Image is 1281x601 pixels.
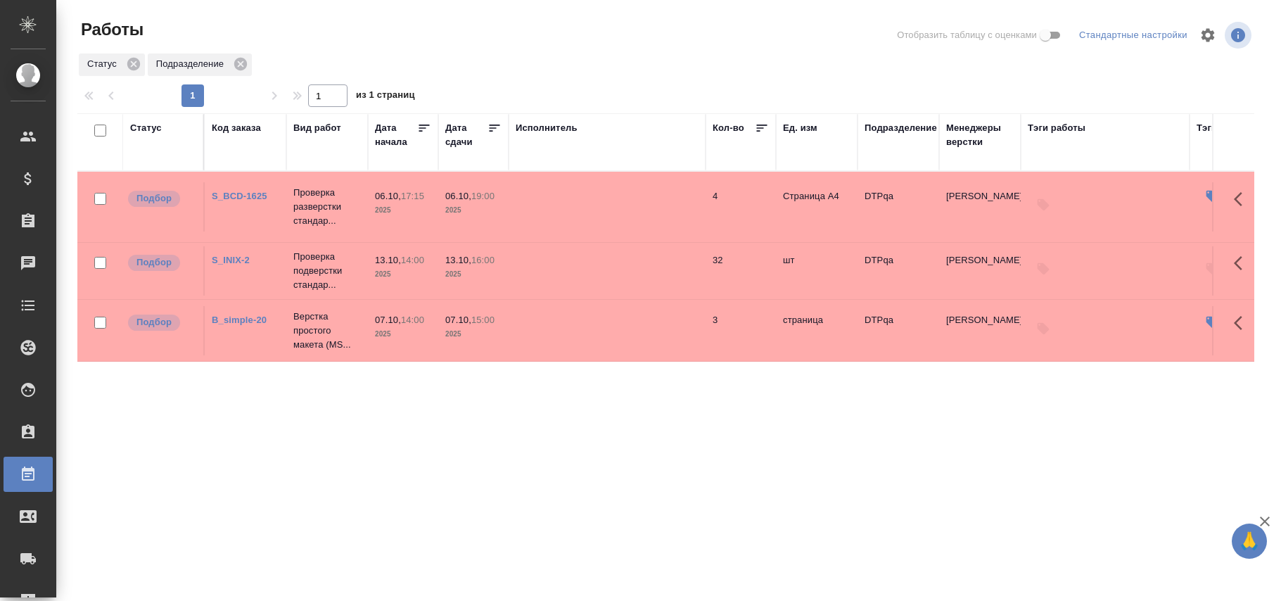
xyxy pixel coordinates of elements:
div: Можно подбирать исполнителей [127,253,196,272]
p: Подразделение [156,57,229,71]
p: Статус [87,57,122,71]
td: страница [776,306,858,355]
button: Здесь прячутся важные кнопки [1225,306,1259,340]
td: DTPqa [858,246,939,296]
div: Подразделение [865,121,937,135]
div: split button [1076,25,1191,46]
a: S_INIX-2 [212,255,250,265]
span: Посмотреть информацию [1225,22,1254,49]
div: Менеджеры верстки [946,121,1014,149]
td: 32 [706,246,776,296]
p: 19:00 [471,191,495,201]
button: Добавить тэги [1028,313,1059,344]
p: 14:00 [401,315,424,325]
p: [PERSON_NAME] [946,253,1014,267]
button: Изменить тэги [1197,307,1228,338]
button: Добавить тэги [1197,253,1228,284]
p: 2025 [375,203,431,217]
div: Код заказа [212,121,261,135]
td: 3 [706,306,776,355]
p: Проверка разверстки стандар... [293,186,361,228]
td: Страница А4 [776,182,858,232]
div: Дата начала [375,121,417,149]
span: Работы [77,18,144,41]
p: 2025 [445,327,502,341]
td: DTPqa [858,306,939,355]
div: Кол-во [713,121,744,135]
p: 15:00 [471,315,495,325]
div: Статус [79,53,145,76]
p: 16:00 [471,255,495,265]
p: Подбор [136,315,172,329]
button: 🙏 [1232,524,1267,559]
button: Здесь прячутся важные кнопки [1225,182,1259,216]
td: шт [776,246,858,296]
button: Изменить тэги [1197,181,1228,212]
div: Исполнитель [516,121,578,135]
p: 13.10, [375,255,401,265]
button: Добавить тэги [1028,253,1059,284]
span: Отобразить таблицу с оценками [897,28,1037,42]
div: Ед. изм [783,121,817,135]
a: B_simple-20 [212,315,267,325]
span: из 1 страниц [356,87,415,107]
p: 13.10, [445,255,471,265]
p: [PERSON_NAME] [946,313,1014,327]
div: Дата сдачи [445,121,487,149]
p: 2025 [445,267,502,281]
div: Тэги заказа [1197,121,1249,135]
a: S_BCD-1625 [212,191,267,201]
p: 2025 [375,267,431,281]
p: Проверка подверстки стандар... [293,250,361,292]
span: Настроить таблицу [1191,18,1225,52]
p: Верстка простого макета (MS... [293,310,361,352]
p: Подбор [136,191,172,205]
div: Вид работ [293,121,341,135]
p: 17:15 [401,191,424,201]
p: Подбор [136,255,172,270]
div: Можно подбирать исполнителей [127,189,196,208]
span: 🙏 [1237,526,1261,556]
p: 06.10, [375,191,401,201]
p: [PERSON_NAME] [946,189,1014,203]
td: DTPqa [858,182,939,232]
div: Можно подбирать исполнителей [127,313,196,332]
button: Здесь прячутся важные кнопки [1225,246,1259,280]
div: Тэги работы [1028,121,1085,135]
p: 07.10, [445,315,471,325]
p: 06.10, [445,191,471,201]
td: 4 [706,182,776,232]
p: 2025 [375,327,431,341]
div: Подразделение [148,53,252,76]
p: 14:00 [401,255,424,265]
p: 07.10, [375,315,401,325]
div: Статус [130,121,162,135]
button: Добавить тэги [1028,189,1059,220]
p: 2025 [445,203,502,217]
